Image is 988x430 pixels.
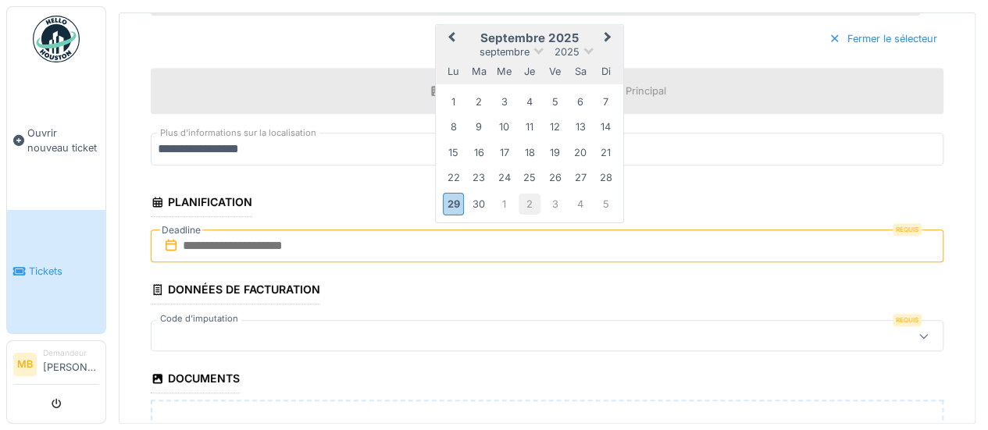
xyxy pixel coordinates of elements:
div: Choose dimanche 7 septembre 2025 [595,91,616,112]
div: Documents [151,367,240,393]
div: Choose lundi 22 septembre 2025 [443,167,464,188]
label: Deadline [160,222,202,239]
div: Choose mercredi 17 septembre 2025 [494,142,515,163]
div: Choose lundi 15 septembre 2025 [443,142,464,163]
div: Choose jeudi 18 septembre 2025 [519,142,540,163]
div: Choose dimanche 28 septembre 2025 [595,167,616,188]
div: Choose samedi 4 octobre 2025 [569,193,590,214]
div: lundi [443,61,464,82]
div: Choose dimanche 5 octobre 2025 [595,193,616,214]
div: Choose mardi 16 septembre 2025 [469,142,490,163]
div: Choose lundi 8 septembre 2025 [443,116,464,137]
div: Choose samedi 20 septembre 2025 [569,142,590,163]
div: Choose jeudi 2 octobre 2025 [519,193,540,214]
a: MB Demandeur[PERSON_NAME] [13,347,99,385]
a: Tickets [7,210,105,334]
div: Choose mardi 9 septembre 2025 [469,116,490,137]
div: Requis [893,223,922,236]
div: Planification [151,190,252,217]
span: septembre [480,46,530,58]
li: [PERSON_NAME] [43,347,99,381]
div: Choose vendredi 26 septembre 2025 [544,167,565,188]
div: mercredi [494,61,515,82]
span: 2025 [555,46,580,58]
div: Choose samedi 13 septembre 2025 [569,116,590,137]
div: Choose mercredi 24 septembre 2025 [494,167,515,188]
div: jeudi [519,61,540,82]
div: Choose samedi 27 septembre 2025 [569,167,590,188]
div: Choose jeudi 11 septembre 2025 [519,116,540,137]
div: samedi [569,61,590,82]
button: Previous Month [437,27,462,52]
div: Choose vendredi 3 octobre 2025 [544,193,565,214]
div: Choose jeudi 25 septembre 2025 [519,167,540,188]
div: Choose jeudi 4 septembre 2025 [519,91,540,112]
div: Demandeur [43,347,99,359]
div: Choose samedi 6 septembre 2025 [569,91,590,112]
div: Choose lundi 29 septembre 2025 [443,192,464,215]
h2: septembre 2025 [436,31,623,45]
div: Requis [893,314,922,326]
div: Choose mercredi 3 septembre 2025 [494,91,515,112]
div: mardi [469,61,490,82]
img: Badge_color-CXgf-gQk.svg [33,16,80,62]
div: Choose lundi 1 septembre 2025 [443,91,464,112]
div: Choose vendredi 5 septembre 2025 [544,91,565,112]
div: Choose dimanche 21 septembre 2025 [595,142,616,163]
div: Choose vendredi 12 septembre 2025 [544,116,565,137]
div: Choose vendredi 19 septembre 2025 [544,142,565,163]
label: Plus d'informations sur la localisation [157,126,319,140]
div: Choose mercredi 1 octobre 2025 [494,193,515,214]
a: Ouvrir nouveau ticket [7,71,105,210]
span: Ouvrir nouveau ticket [27,126,99,155]
button: Next Month [597,27,622,52]
div: dimanche [595,61,616,82]
span: Tickets [29,264,99,279]
div: Choose mercredi 10 septembre 2025 [494,116,515,137]
li: MB [13,353,37,376]
div: Fermer le sélecteur [822,28,943,49]
div: Choose dimanche 14 septembre 2025 [595,116,616,137]
div: Données de facturation [151,278,320,304]
div: Month septembre, 2025 [440,89,618,217]
div: Choose mardi 30 septembre 2025 [469,193,490,214]
label: Code d'imputation [157,312,241,325]
div: vendredi [544,61,565,82]
div: Choose mardi 23 septembre 2025 [469,167,490,188]
div: Choose mardi 2 septembre 2025 [469,91,490,112]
